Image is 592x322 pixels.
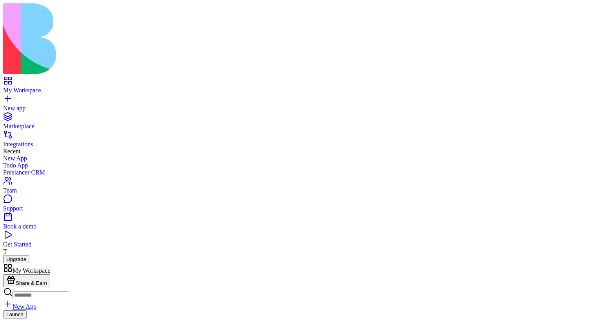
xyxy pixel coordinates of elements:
div: Get Started [3,241,589,248]
button: Launch [3,310,27,318]
span: Recent [3,148,20,155]
div: Support [3,205,589,212]
a: Upgrade [3,255,29,262]
div: New app [3,105,589,112]
a: Integrations [3,134,589,148]
a: My Workspace [3,80,589,94]
a: New app [3,98,589,112]
a: Freelancer CRM [3,169,589,176]
button: Upgrade [3,255,29,263]
span: Share & Earn [16,280,47,286]
a: Support [3,198,589,212]
span: My Workspace [13,267,51,274]
div: Marketplace [3,123,589,130]
a: Book a demo [3,216,589,230]
div: Team [3,187,589,194]
a: Todo App [3,162,589,169]
img: logo [3,3,318,74]
span: T [3,248,7,255]
div: Book a demo [3,223,589,230]
a: New App [3,155,589,162]
a: Team [3,180,589,194]
a: Marketplace [3,116,589,130]
div: Integrations [3,141,589,148]
a: New App [3,303,36,310]
button: Share & Earn [3,274,50,287]
div: My Workspace [3,87,589,94]
a: Get Started [3,234,589,248]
